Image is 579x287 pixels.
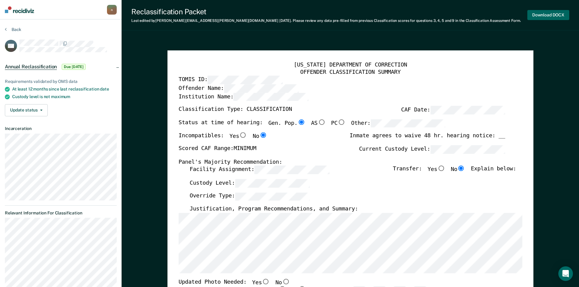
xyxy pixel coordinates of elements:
[259,132,267,138] input: No
[131,19,521,23] div: Last edited by [PERSON_NAME][EMAIL_ADDRESS][PERSON_NAME][DOMAIN_NAME] . Please review any data pr...
[178,84,299,93] label: Offender Name:
[5,126,117,131] dt: Incarceration
[178,62,522,69] div: [US_STATE] DEPARTMENT OF CORRECTION
[239,132,247,138] input: Yes
[5,79,117,84] div: Requirements validated by OMS data
[359,145,505,154] label: Current Custody Level:
[5,27,21,32] button: Back
[189,179,310,188] label: Custody Level:
[558,266,573,281] div: Open Intercom Messenger
[282,279,290,284] input: No
[178,93,308,101] label: Institution Name:
[252,279,270,287] label: Yes
[131,7,521,16] div: Reclassification Packet
[235,192,310,201] input: Override Type:
[5,64,57,70] span: Annual Reclassification
[337,119,345,125] input: PC
[437,166,445,171] input: Yes
[351,119,445,128] label: Other:
[178,106,292,114] label: Classification Type: CLASSIFICATION
[262,279,270,284] input: Yes
[107,5,117,15] button: n
[208,76,282,84] input: TOMIS ID:
[254,166,329,174] input: Facility Assignment:
[253,132,267,140] label: No
[100,87,109,91] span: date
[178,145,256,154] label: Scored CAF Range: MINIMUM
[178,159,505,166] div: Panel's Majority Recommendation:
[5,6,34,13] img: Recidiviz
[350,132,505,145] div: Inmate agrees to waive 48 hr. hearing notice: __
[457,166,465,171] input: No
[430,106,505,114] input: CAF Date:
[178,279,290,287] div: Updated Photo Needed:
[178,132,267,145] div: Incompatibles:
[427,166,445,174] label: Yes
[12,87,117,92] div: At least 12 months since last reclassification
[5,104,48,116] button: Update status
[235,179,310,188] input: Custody Level:
[451,166,465,174] label: No
[393,166,516,179] div: Transfer: Explain below:
[317,119,325,125] input: AS
[178,119,445,133] div: Status at time of hearing:
[430,145,505,154] input: Current Custody Level:
[62,64,86,70] span: Due [DATE]
[51,94,70,99] span: maximum
[233,93,308,101] input: Institution Name:
[401,106,505,114] label: CAF Date:
[527,10,569,20] button: Download DOCX
[229,132,247,140] label: Yes
[370,119,445,128] input: Other:
[311,119,326,128] label: AS
[331,119,346,128] label: PC
[297,119,305,125] input: Gen. Pop.
[279,19,291,23] span: [DATE]
[189,206,358,213] label: Justification, Program Recommendations, and Summary:
[189,192,310,201] label: Override Type:
[178,76,282,84] label: TOMIS ID:
[275,279,290,287] label: No
[189,166,329,174] label: Facility Assignment:
[178,69,522,76] div: OFFENDER CLASSIFICATION SUMMARY
[5,210,117,216] dt: Relevant Information For Classification
[224,84,298,93] input: Offender Name:
[12,94,117,99] div: Custody level is not
[268,119,305,128] label: Gen. Pop.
